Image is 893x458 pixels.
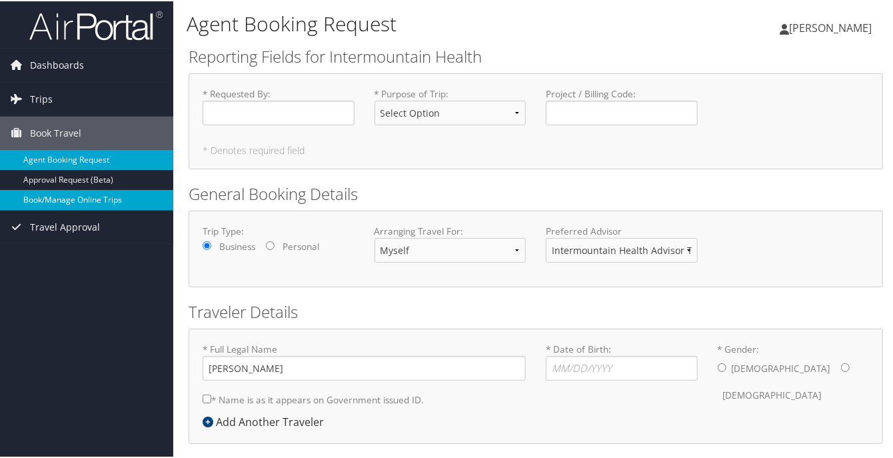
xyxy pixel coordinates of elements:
h5: * Denotes required field [203,145,869,154]
label: * Full Legal Name [203,341,526,379]
input: * Full Legal Name [203,355,526,379]
h2: Traveler Details [189,299,883,322]
span: Dashboards [30,47,84,81]
label: Trip Type: [203,223,355,237]
input: * Name is as it appears on Government issued ID. [203,393,211,402]
input: * Requested By: [203,99,355,124]
a: [PERSON_NAME] [780,7,885,47]
label: Arranging Travel For: [375,223,526,237]
label: [DEMOGRAPHIC_DATA] [723,381,822,407]
span: [PERSON_NAME] [789,19,872,34]
label: * Name is as it appears on Government issued ID. [203,386,424,411]
span: Book Travel [30,115,81,149]
input: Project / Billing Code: [546,99,698,124]
label: * Purpose of Trip : [375,86,526,135]
label: [DEMOGRAPHIC_DATA] [732,355,830,380]
img: airportal-logo.png [29,9,163,40]
input: * Gender:[DEMOGRAPHIC_DATA][DEMOGRAPHIC_DATA] [718,362,726,371]
span: Trips [30,81,53,115]
label: Project / Billing Code : [546,86,698,124]
h2: Reporting Fields for Intermountain Health [189,44,883,67]
label: * Requested By : [203,86,355,124]
div: Add Another Traveler [203,413,331,429]
label: * Date of Birth: [546,341,698,379]
label: Preferred Advisor [546,223,698,237]
label: Business [219,239,255,252]
span: Travel Approval [30,209,100,243]
h2: General Booking Details [189,181,883,204]
label: Personal [283,239,319,252]
select: * Purpose of Trip: [375,99,526,124]
label: * Gender: [718,341,870,407]
input: * Date of Birth: [546,355,698,379]
h1: Agent Booking Request [187,9,652,37]
input: * Gender:[DEMOGRAPHIC_DATA][DEMOGRAPHIC_DATA] [841,362,850,371]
